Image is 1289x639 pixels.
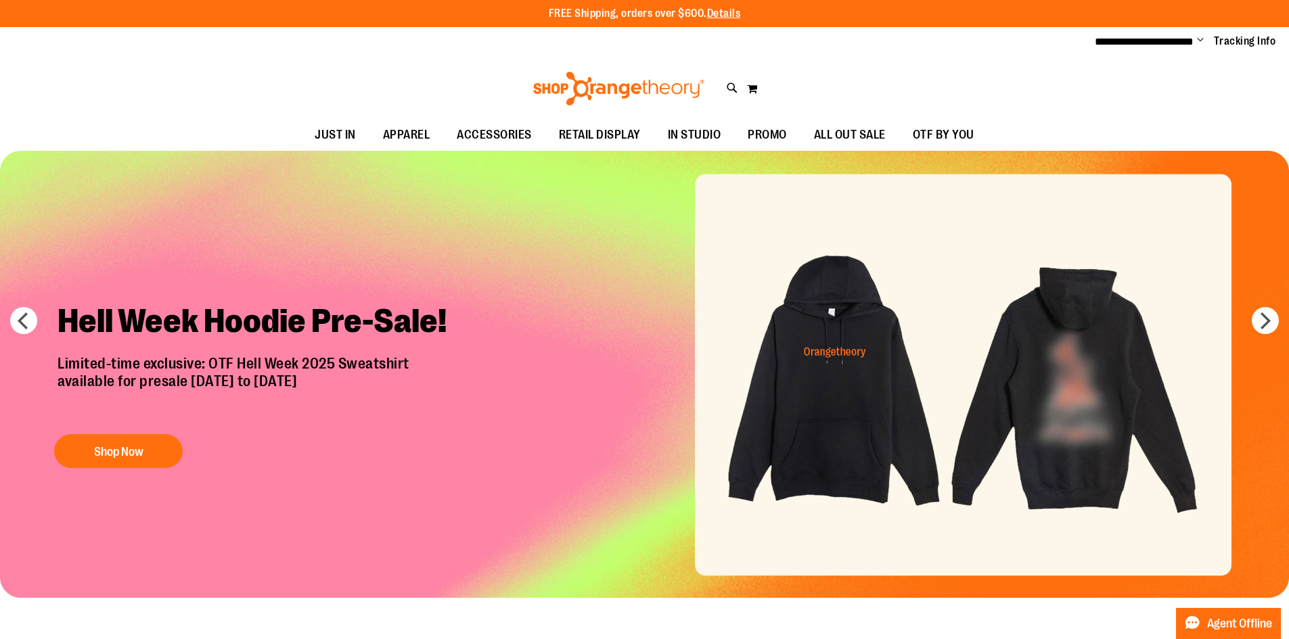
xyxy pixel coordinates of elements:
span: OTF BY YOU [913,120,974,150]
span: Agent Offline [1207,617,1272,630]
a: Hell Week Hoodie Pre-Sale! Limited-time exclusive: OTF Hell Week 2025 Sweatshirtavailable for pre... [47,291,470,475]
a: Details [707,7,741,20]
span: RETAIL DISPLAY [559,120,641,150]
button: prev [10,307,37,334]
img: Shop Orangetheory [531,72,706,105]
span: ACCESSORIES [457,120,532,150]
span: PROMO [748,120,787,150]
button: Account menu [1197,34,1204,48]
a: Tracking Info [1214,34,1276,49]
h2: Hell Week Hoodie Pre-Sale! [47,291,470,355]
span: JUST IN [315,120,356,150]
button: Agent Offline [1176,608,1281,639]
span: ALL OUT SALE [814,120,886,150]
button: Shop Now [54,434,183,468]
button: next [1252,307,1279,334]
p: FREE Shipping, orders over $600. [549,6,741,22]
span: IN STUDIO [668,120,721,150]
span: APPAREL [383,120,430,150]
p: Limited-time exclusive: OTF Hell Week 2025 Sweatshirt available for presale [DATE] to [DATE] [47,355,470,421]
